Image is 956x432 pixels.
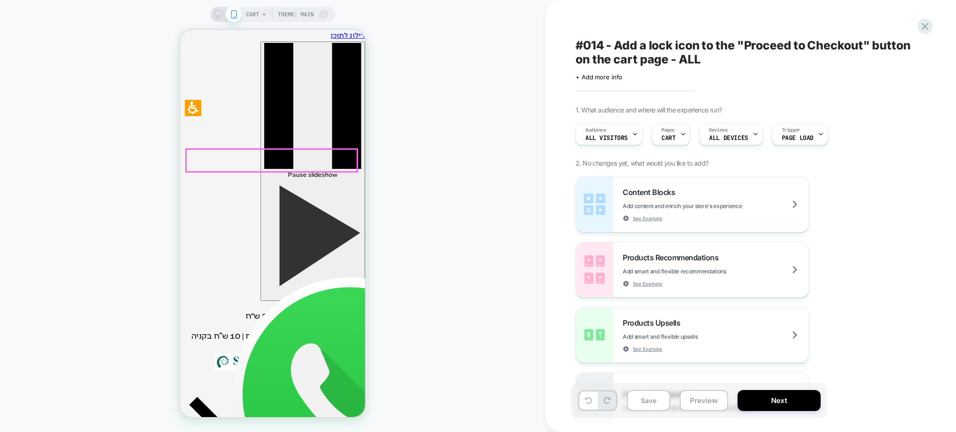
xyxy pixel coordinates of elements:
button: Preview [680,390,728,411]
span: Pages [661,127,675,133]
span: Add smart and flexible recommendations [623,268,773,275]
span: 1. What audience and where will the experience run? [576,106,722,114]
div: לפתיחה תפריט נגישות להתאמה אישית [5,70,21,86]
span: See Example [633,215,662,222]
span: + Add more info [576,73,622,81]
span: Devices [709,127,727,133]
button: Save [627,390,670,411]
span: See Example [633,346,662,352]
span: Add content and enrich your store's experience [623,202,788,209]
span: ALL DEVICES [709,135,748,141]
span: Products Recommendations [623,253,723,262]
span: CART [246,7,259,22]
span: Products Upsells [623,318,685,327]
span: Audience [585,127,606,133]
span: Page Load [782,135,814,141]
span: See Example [633,280,662,287]
button: Next [738,390,821,411]
span: #014 - Add a lock icon to the "Proceed to Checkout" button on the cart page - ALL [576,38,916,66]
span: CART [661,135,675,141]
span: Theme: MAIN [278,7,314,22]
span: 2. No changes yet, what would you like to add? [576,159,708,167]
span: All Visitors [585,135,628,141]
span: Add smart and flexible upsells [623,333,744,340]
span: Content Blocks [623,188,680,197]
span: Trigger [782,127,800,133]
